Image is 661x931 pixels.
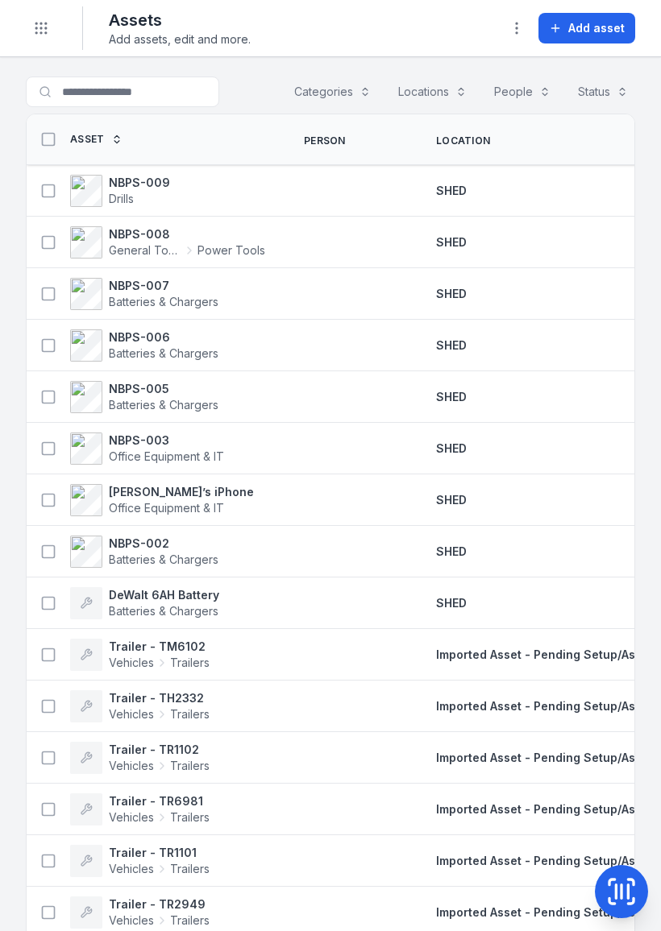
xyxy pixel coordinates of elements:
strong: NBPS-002 [109,536,218,552]
h2: Assets [109,9,251,31]
span: SHED [436,287,467,300]
strong: Trailer - TR1101 [109,845,210,861]
a: Trailer - TR1101VehiclesTrailers [70,845,210,877]
button: Add asset [538,13,635,43]
span: Vehicles [109,706,154,722]
button: People [484,77,561,107]
span: Vehicles [109,655,154,671]
a: NBPS-003Office Equipment & IT [70,432,224,465]
a: SHED [436,441,467,457]
strong: NBPS-008 [109,226,265,242]
span: Trailers [170,809,210,825]
strong: NBPS-005 [109,381,218,397]
span: Office Equipment & IT [109,501,224,515]
span: Vehicles [109,758,154,774]
a: NBPS-009Drills [70,175,170,207]
a: NBPS-007Batteries & Chargers [70,278,218,310]
span: Vehicles [109,912,154,929]
span: Power Tools [197,242,265,259]
strong: Trailer - TH2332 [109,690,210,706]
span: Batteries & Chargers [109,295,218,308]
strong: NBPS-009 [109,175,170,191]
span: Person [304,134,346,147]
strong: DeWalt 6AH Battery [109,587,219,603]
a: Trailer - TM6102VehiclesTrailers [70,639,210,671]
span: Drills [109,192,134,205]
strong: Trailer - TR6981 [109,793,210,809]
span: Trailers [170,912,210,929]
span: Batteries & Chargers [109,552,218,566]
a: [PERSON_NAME]’s iPhoneOffice Equipment & IT [70,484,254,516]
a: SHED [436,389,467,405]
a: Trailer - TR6981VehiclesTrailers [70,793,210,825]
strong: Trailer - TM6102 [109,639,210,655]
a: NBPS-006Batteries & Chargers [70,329,218,362]
a: SHED [436,337,467,354]
span: Office Equipment & IT [109,449,224,463]
span: Trailers [170,706,210,722]
span: Vehicles [109,809,154,825]
strong: NBPS-007 [109,278,218,294]
a: Trailer - TR1102VehiclesTrailers [70,742,210,774]
span: SHED [436,441,467,455]
a: Trailer - TR2949VehiclesTrailers [70,896,210,929]
span: Asset [70,133,105,146]
span: Trailers [170,861,210,877]
span: Add assets, edit and more. [109,31,251,48]
span: Vehicles [109,861,154,877]
span: SHED [436,235,467,249]
span: Add asset [568,20,625,36]
strong: NBPS-006 [109,329,218,346]
strong: Trailer - TR1102 [109,742,210,758]
span: Location [436,134,490,147]
button: Status [567,77,638,107]
button: Toggle navigation [26,13,56,43]
span: Batteries & Chargers [109,604,218,618]
a: SHED [436,286,467,302]
span: SHED [436,544,467,558]
span: SHED [436,390,467,403]
span: SHED [436,338,467,352]
a: Trailer - TH2332VehiclesTrailers [70,690,210,722]
span: Batteries & Chargers [109,346,218,360]
span: Batteries & Chargers [109,398,218,412]
a: NBPS-005Batteries & Chargers [70,381,218,413]
a: SHED [436,492,467,508]
span: General Tooling [109,242,181,259]
span: Trailers [170,655,210,671]
strong: NBPS-003 [109,432,224,449]
a: NBPS-008General ToolingPower Tools [70,226,265,259]
span: Trailers [170,758,210,774]
a: NBPS-002Batteries & Chargers [70,536,218,568]
a: SHED [436,595,467,611]
span: SHED [436,184,467,197]
a: SHED [436,234,467,250]
a: DeWalt 6AH BatteryBatteries & Chargers [70,587,219,619]
strong: Trailer - TR2949 [109,896,210,912]
a: SHED [436,544,467,560]
a: SHED [436,183,467,199]
strong: [PERSON_NAME]’s iPhone [109,484,254,500]
a: Asset [70,133,123,146]
span: SHED [436,493,467,507]
span: SHED [436,596,467,610]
